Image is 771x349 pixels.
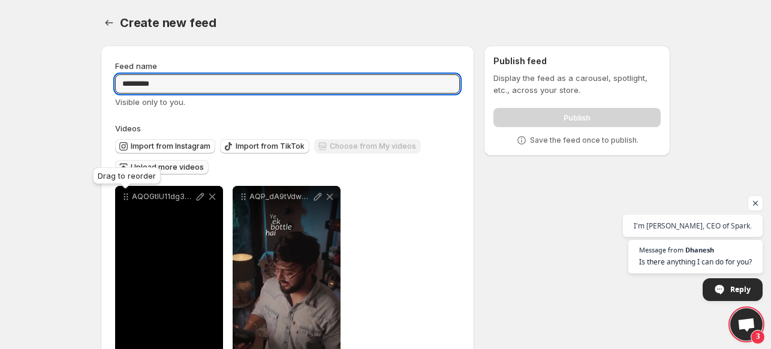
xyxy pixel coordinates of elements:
span: Reply [730,279,751,300]
button: Import from TikTok [220,139,309,154]
span: Upload more videos [131,163,204,172]
p: AQOGtIU11dg3xWwt12frl25lFOvS0ejj8Lx5fS8_WUqOqxpFV5ACBVlEsG1oqh0gqW5FxmlvQ5QcW2RzsKVDrb2akku4-xjzi... [132,192,194,201]
span: Dhanesh [685,246,714,253]
span: Visible only to you. [115,97,185,107]
button: Import from Instagram [115,139,215,154]
button: Settings [101,14,118,31]
span: Is there anything I can do for you? [639,256,752,267]
span: Import from TikTok [236,142,305,151]
button: Upload more videos [115,160,209,174]
p: AQP_dA9tVdwHYQ6yUGXiW-LfpGgC2i-QR5suqQ9AoJqx1uAjUOdzkStTUHVOOLSYOExXf4Crjvgbsg3xvw6dw-GWoVwEdhRZo... [249,192,312,201]
span: Feed name [115,61,157,71]
h2: Publish feed [493,55,661,67]
p: Display the feed as a carousel, spotlight, etc., across your store. [493,72,661,96]
span: Message from [639,246,683,253]
p: Save the feed once to publish. [530,136,639,145]
div: Open chat [730,308,763,341]
span: Import from Instagram [131,142,210,151]
span: Videos [115,124,141,133]
span: 3 [751,330,765,344]
span: I'm [PERSON_NAME], CEO of Spark. [634,220,752,231]
span: Create new feed [120,16,216,30]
